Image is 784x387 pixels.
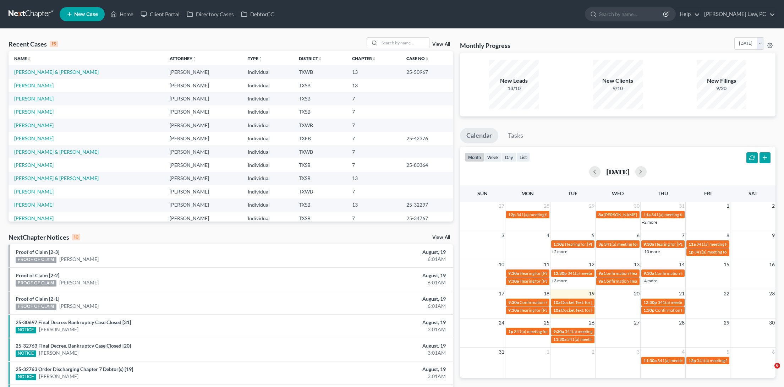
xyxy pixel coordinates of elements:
span: 9:30a [643,271,654,276]
span: 31 [498,348,505,356]
div: 3:01AM [307,373,446,380]
td: TXSB [293,158,346,171]
span: 11 [543,260,550,269]
td: 7 [346,132,401,145]
h2: [DATE] [606,168,630,175]
span: 341(a) meeting for [PERSON_NAME] [565,329,633,334]
td: Individual [242,65,293,78]
td: TXWB [293,65,346,78]
span: Hearing for [PERSON_NAME] [655,241,710,247]
td: 25-32297 [401,198,453,212]
h3: Monthly Progress [460,41,510,50]
div: 9/10 [593,85,643,92]
td: TXSB [293,105,346,119]
span: 12 [588,260,595,269]
a: [PERSON_NAME] [14,202,54,208]
div: August, 19 [307,342,446,349]
a: [PERSON_NAME] [14,122,54,128]
span: 1p [689,249,693,255]
a: [PERSON_NAME] [59,256,99,263]
td: Individual [242,212,293,225]
span: 1 [546,348,550,356]
a: Case Nounfold_more [406,56,429,61]
a: 25-32763 Order Discharging Chapter 7 Debtor(s) [19] [16,366,133,372]
span: 7 [681,231,685,240]
div: PROOF OF CLAIM [16,280,56,287]
div: PROOF OF CLAIM [16,257,56,263]
span: 29 [723,318,730,327]
span: 341(a) meeting for [PERSON_NAME] [514,329,582,334]
a: [PERSON_NAME] & [PERSON_NAME] [14,175,99,181]
a: Nameunfold_more [14,56,31,61]
a: View All [432,42,450,47]
div: August, 19 [307,319,446,326]
td: 7 [346,145,401,158]
span: 9 [771,231,775,240]
span: 6 [774,363,780,369]
td: TXWB [293,119,346,132]
a: View All [432,235,450,240]
span: Confirmation Hearing for [PERSON_NAME] [520,300,601,305]
td: [PERSON_NAME] [164,119,242,132]
div: New Leads [489,77,539,85]
td: [PERSON_NAME] [164,79,242,92]
td: 25-34767 [401,212,453,225]
a: Calendar [460,128,498,143]
button: week [484,152,502,162]
span: 2 [771,202,775,210]
td: 7 [346,158,401,171]
td: TXSB [293,92,346,105]
span: 13 [633,260,640,269]
a: [PERSON_NAME] [59,302,99,310]
td: 7 [346,92,401,105]
a: Directory Cases [183,8,237,21]
div: PROOF OF CLAIM [16,304,56,310]
div: 10 [72,234,80,240]
iframe: Intercom live chat [760,363,777,380]
td: [PERSON_NAME] [164,185,242,198]
span: Mon [521,190,534,196]
span: 5 [591,231,595,240]
span: 28 [678,318,685,327]
span: 341(a) meeting for [PERSON_NAME] [696,241,765,247]
a: 25-30697 Final Decree. Bankruptcy Case Closed [31] [16,319,131,325]
td: Individual [242,198,293,212]
a: [PERSON_NAME] [14,215,54,221]
span: 12:30p [553,271,567,276]
span: 16 [768,260,775,269]
td: Individual [242,145,293,158]
td: TXSB [293,172,346,185]
a: 25-32763 Final Decree. Bankruptcy Case Closed [20] [16,343,131,349]
a: Tasks [501,128,530,143]
i: unfold_more [372,57,376,61]
span: 15 [723,260,730,269]
a: [PERSON_NAME] [39,373,78,380]
span: 10a [553,307,560,313]
span: 11a [643,212,651,217]
span: 20 [633,289,640,298]
td: TXWB [293,145,346,158]
span: 1p [508,329,513,334]
span: [PERSON_NAME] - DUE STEP [604,212,659,217]
a: Help [676,8,700,21]
td: [PERSON_NAME] [164,158,242,171]
td: Individual [242,185,293,198]
a: +10 more [642,249,660,254]
td: 7 [346,212,401,225]
span: Docket Text: for [PERSON_NAME] [561,307,625,313]
span: Confirmation Hearing for [PERSON_NAME] [604,271,685,276]
td: TXSB [293,198,346,212]
span: 1:30p [643,307,654,313]
a: +4 more [642,278,657,283]
span: 4 [681,348,685,356]
input: Search by name... [599,7,664,21]
a: +3 more [552,278,567,283]
div: 6:01AM [307,302,446,310]
span: 9:30a [508,300,519,305]
span: Thu [658,190,668,196]
div: August, 19 [307,272,446,279]
span: 6 [636,231,640,240]
td: 13 [346,79,401,92]
span: 26 [588,318,595,327]
span: 12p [508,212,516,217]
